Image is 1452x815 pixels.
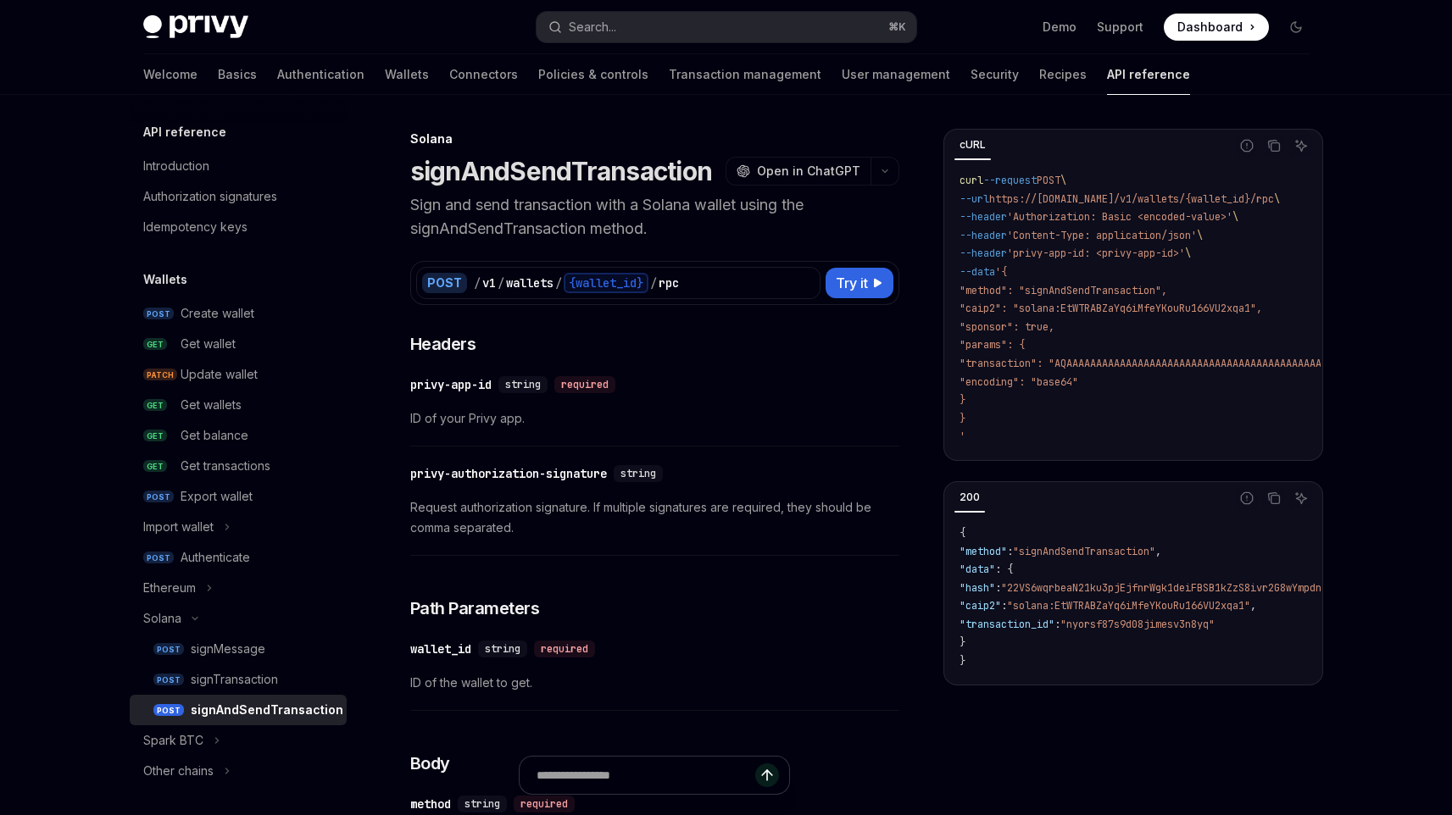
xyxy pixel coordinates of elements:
[960,599,1001,613] span: "caip2"
[130,481,347,512] a: POSTExport wallet
[564,273,648,293] div: {wallet_id}
[1060,618,1215,631] span: "nyorsf87s9d08jimesv3n8yq"
[538,54,648,95] a: Policies & controls
[1232,210,1238,224] span: \
[143,460,167,473] span: GET
[410,408,899,429] span: ID of your Privy app.
[143,491,174,503] span: POST
[826,268,893,298] button: Try it
[130,695,347,725] a: POSTsignAndSendTransaction
[410,596,540,620] span: Path Parameters
[960,229,1007,242] span: --header
[130,420,347,451] a: GETGet balance
[505,378,541,391] span: string
[836,273,868,293] span: Try it
[130,512,239,542] button: Import wallet
[1263,487,1285,509] button: Copy the contents from the code block
[960,192,989,206] span: --url
[191,639,265,659] div: signMessage
[143,761,214,781] div: Other chains
[482,274,496,291] div: v1
[191,669,278,690] div: signTransaction
[1290,487,1312,509] button: Ask AI
[181,547,250,568] div: Authenticate
[1007,229,1197,242] span: 'Content-Type: application/json'
[960,545,1007,558] span: "method"
[181,456,270,476] div: Get transactions
[1197,229,1203,242] span: \
[385,54,429,95] a: Wallets
[130,390,347,420] a: GETGet wallets
[1001,599,1007,613] span: :
[143,369,177,381] span: PATCH
[1097,19,1143,36] a: Support
[410,673,899,693] span: ID of the wallet to get.
[410,497,899,538] span: Request authorization signature. If multiple signatures are required, they should be comma separa...
[153,704,184,717] span: POST
[1274,192,1280,206] span: \
[960,210,1007,224] span: --header
[960,581,995,595] span: "hash"
[554,376,615,393] div: required
[218,54,257,95] a: Basics
[620,467,656,480] span: string
[537,757,755,794] input: Ask a question...
[498,274,504,291] div: /
[960,302,1262,315] span: "caip2": "solana:EtWTRABZaYq6iMfeYKouRu166VU2xqa1",
[960,320,1054,334] span: "sponsor": true,
[995,563,1013,576] span: : {
[422,273,467,293] div: POST
[659,274,679,291] div: rpc
[954,487,985,507] div: 200
[130,181,347,212] a: Authorization signatures
[143,308,174,320] span: POST
[485,642,520,656] span: string
[143,122,226,142] h5: API reference
[181,334,236,354] div: Get wallet
[143,430,167,442] span: GET
[410,193,899,241] p: Sign and send transaction with a Solana wallet using the signAndSendTransaction method.
[971,54,1019,95] a: Security
[1236,135,1258,157] button: Report incorrect code
[130,573,221,603] button: Ethereum
[143,608,181,629] div: Solana
[650,274,657,291] div: /
[1039,54,1087,95] a: Recipes
[130,329,347,359] a: GETGet wallet
[474,274,481,291] div: /
[960,635,965,649] span: }
[143,15,248,39] img: dark logo
[960,174,983,187] span: curl
[143,517,214,537] div: Import wallet
[1290,135,1312,157] button: Ask AI
[1263,135,1285,157] button: Copy the contents from the code block
[143,399,167,412] span: GET
[1236,487,1258,509] button: Report incorrect code
[143,552,174,564] span: POST
[1013,545,1155,558] span: "signAndSendTransaction"
[1155,545,1161,558] span: ,
[410,156,713,186] h1: signAndSendTransaction
[130,603,207,634] button: Solana
[410,465,607,482] div: privy-authorization-signature
[277,54,364,95] a: Authentication
[130,725,229,756] button: Spark BTC
[1250,599,1256,613] span: ,
[1007,247,1185,260] span: 'privy-app-id: <privy-app-id>'
[960,654,965,668] span: }
[1054,618,1060,631] span: :
[960,375,1078,389] span: "encoding": "base64"
[954,135,991,155] div: cURL
[410,130,899,147] div: Solana
[888,20,906,34] span: ⌘ K
[983,174,1037,187] span: --request
[410,376,492,393] div: privy-app-id
[130,542,347,573] a: POSTAuthenticate
[995,265,1007,279] span: '{
[1107,54,1190,95] a: API reference
[669,54,821,95] a: Transaction management
[1177,19,1243,36] span: Dashboard
[960,526,965,540] span: {
[130,634,347,664] a: POSTsignMessage
[143,578,196,598] div: Ethereum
